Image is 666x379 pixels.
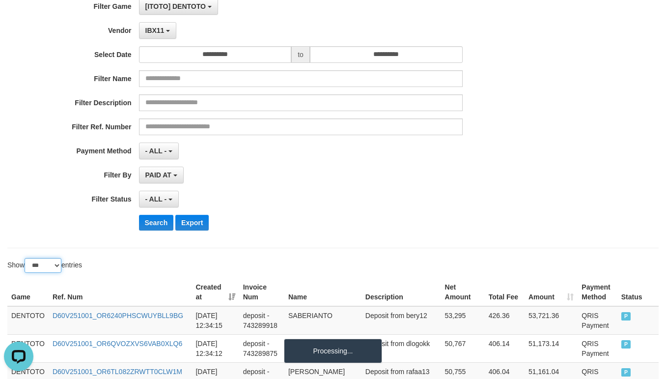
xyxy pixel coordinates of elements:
[145,2,206,10] span: [ITOTO] DENTOTO
[192,306,239,335] td: [DATE] 12:34:15
[53,312,183,320] a: D60V251001_OR6240PHSCWUYBLL9BG
[361,306,441,335] td: Deposit from bery12
[441,334,485,362] td: 50,767
[139,22,177,39] button: IBX11
[441,278,485,306] th: Net Amount
[7,278,49,306] th: Game
[7,258,82,273] label: Show entries
[525,278,578,306] th: Amount: activate to sort column ascending
[145,147,167,155] span: - ALL -
[53,368,182,376] a: D60V251001_OR6TL082ZRWTT0CLW1M
[145,171,171,179] span: PAID AT
[284,278,361,306] th: Name
[139,167,184,183] button: PAID AT
[525,334,578,362] td: 51,173.14
[192,334,239,362] td: [DATE] 12:34:12
[291,46,310,63] span: to
[617,278,659,306] th: Status
[49,278,192,306] th: Ref. Num
[139,191,179,207] button: - ALL -
[621,368,631,377] span: PAID
[284,334,361,362] td: [PERSON_NAME]
[239,306,284,335] td: deposit - 743289918
[239,278,284,306] th: Invoice Num
[139,143,179,159] button: - ALL -
[145,195,167,203] span: - ALL -
[4,4,33,33] button: Open LiveChat chat widget
[621,340,631,349] span: PAID
[175,215,209,231] button: Export
[25,258,61,273] select: Showentries
[284,339,382,363] div: Processing...
[621,312,631,321] span: PAID
[7,306,49,335] td: DENTOTO
[145,27,165,34] span: IBX11
[578,306,617,335] td: QRIS Payment
[578,334,617,362] td: QRIS Payment
[485,306,525,335] td: 426.36
[525,306,578,335] td: 53,721.36
[139,215,174,231] button: Search
[192,278,239,306] th: Created at: activate to sort column ascending
[485,334,525,362] td: 406.14
[53,340,182,348] a: D60V251001_OR6QVOZXVS6VAB0XLQ6
[485,278,525,306] th: Total Fee
[361,334,441,362] td: Deposit from dlogokk
[441,306,485,335] td: 53,295
[578,278,617,306] th: Payment Method
[239,334,284,362] td: deposit - 743289875
[7,334,49,362] td: DENTOTO
[284,306,361,335] td: SABERIANTO
[361,278,441,306] th: Description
